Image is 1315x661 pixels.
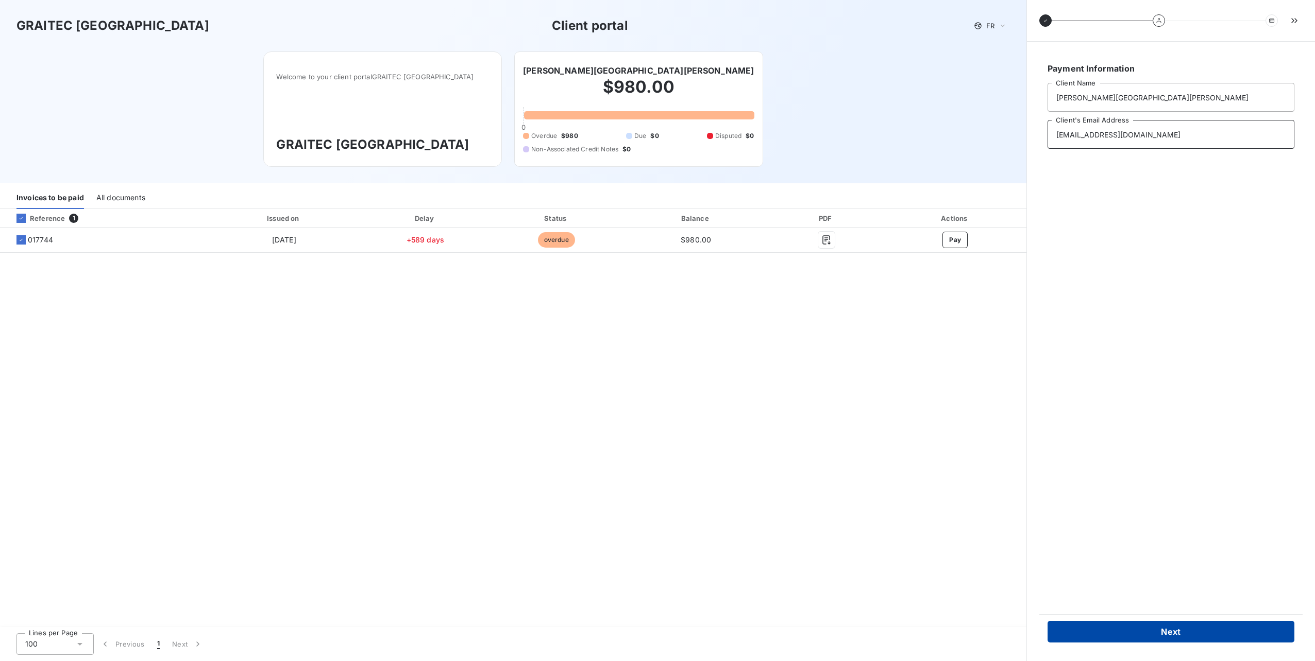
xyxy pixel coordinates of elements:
span: 100 [25,639,38,649]
h3: GRAITEC [GEOGRAPHIC_DATA] [16,16,209,35]
span: $980 [561,131,578,141]
span: 1 [69,214,78,223]
span: FR [986,22,994,30]
span: [DATE] [272,235,296,244]
span: overdue [538,232,575,248]
span: $0 [746,131,754,141]
div: Invoices to be paid [16,187,84,209]
span: +589 days [407,235,444,244]
input: placeholder [1048,120,1294,149]
button: Pay [942,232,968,248]
div: Balance [625,213,766,223]
span: Due [634,131,646,141]
h3: GRAITEC [GEOGRAPHIC_DATA] [276,135,489,154]
div: PDF [771,213,882,223]
button: 1 [151,633,166,655]
span: 017744 [28,235,53,245]
h6: Payment Information [1048,62,1294,75]
button: Next [166,633,209,655]
button: Next [1048,621,1294,642]
h2: $980.00 [523,77,754,108]
div: Issued on [209,213,359,223]
span: Welcome to your client portal GRAITEC [GEOGRAPHIC_DATA] [276,73,489,81]
span: Disputed [715,131,741,141]
h3: Client portal [552,16,628,35]
span: Overdue [531,131,557,141]
div: All documents [96,187,145,209]
div: Delay [363,213,487,223]
button: Previous [94,633,151,655]
span: $0 [622,145,631,154]
span: 0 [521,123,526,131]
span: $0 [650,131,659,141]
div: Actions [886,213,1024,223]
div: Reference [8,214,65,223]
span: Non-Associated Credit Notes [531,145,618,154]
span: $980.00 [681,235,711,244]
span: 1 [157,639,160,649]
input: placeholder [1048,83,1294,112]
div: Status [492,213,621,223]
h6: [PERSON_NAME][GEOGRAPHIC_DATA][PERSON_NAME] [523,64,754,77]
